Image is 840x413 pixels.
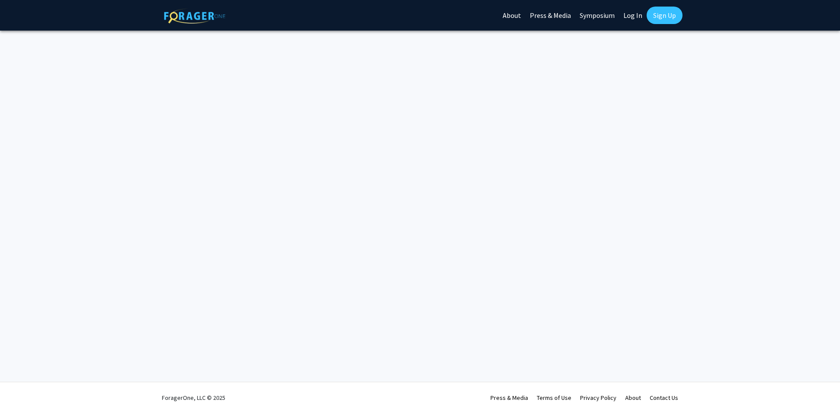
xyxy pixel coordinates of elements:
[490,394,528,402] a: Press & Media
[647,7,682,24] a: Sign Up
[625,394,641,402] a: About
[164,8,225,24] img: ForagerOne Logo
[162,382,225,413] div: ForagerOne, LLC © 2025
[650,394,678,402] a: Contact Us
[537,394,571,402] a: Terms of Use
[580,394,616,402] a: Privacy Policy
